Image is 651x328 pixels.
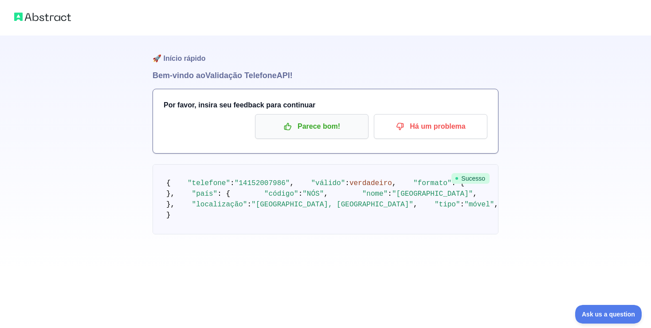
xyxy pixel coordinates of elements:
span: "nome" [362,190,388,198]
span: verdadeiro [349,179,392,187]
span: : [230,179,235,187]
span: "formato" [413,179,451,187]
button: Parece bom! [255,114,369,139]
p: Há um problema [380,119,481,134]
span: "país" [192,190,218,198]
span: Sucesso [451,173,490,184]
span: { [166,179,171,187]
span: , [413,201,418,209]
span: : [388,190,392,198]
span: , [392,179,396,187]
span: "válido" [311,179,345,187]
span: : [247,201,251,209]
span: , [494,201,498,209]
span: , [324,190,328,198]
span: "[GEOGRAPHIC_DATA]" [392,190,473,198]
span: "[GEOGRAPHIC_DATA], [GEOGRAPHIC_DATA]" [251,201,413,209]
span: "tipo" [435,201,460,209]
img: Abstract logo [14,11,71,23]
span: : { [451,179,464,187]
span: , [290,179,294,187]
span: "localização" [192,201,247,209]
span: "14152007986" [235,179,290,187]
span: "telefone" [188,179,230,187]
span: , [473,190,477,198]
span: : [460,201,465,209]
span: "NÓS" [302,190,324,198]
span: "móvel" [464,201,494,209]
iframe: Toggle Customer Support [575,305,642,324]
button: Há um problema [374,114,487,139]
h1: Bem-vindo ao Validação Telefone API! [153,69,498,82]
span: : [345,179,349,187]
span: "código" [264,190,298,198]
h3: Por favor, insira seu feedback para continuar [164,100,487,111]
p: Parece bom! [262,119,362,134]
span: : [298,190,303,198]
span: : { [217,190,230,198]
h1: 🚀 Início rápido [153,36,498,69]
